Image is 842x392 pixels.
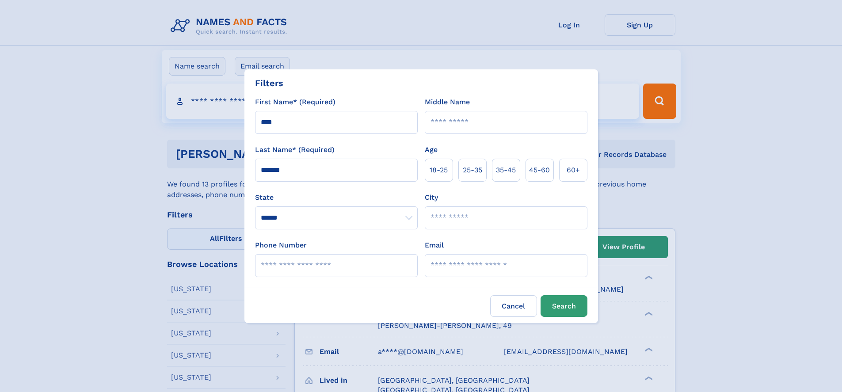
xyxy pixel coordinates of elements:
[255,76,283,90] div: Filters
[425,97,470,107] label: Middle Name
[255,97,335,107] label: First Name* (Required)
[567,165,580,175] span: 60+
[255,240,307,251] label: Phone Number
[255,145,335,155] label: Last Name* (Required)
[490,295,537,317] label: Cancel
[529,165,550,175] span: 45‑60
[463,165,482,175] span: 25‑35
[430,165,448,175] span: 18‑25
[496,165,516,175] span: 35‑45
[425,145,438,155] label: Age
[425,192,438,203] label: City
[541,295,587,317] button: Search
[255,192,418,203] label: State
[425,240,444,251] label: Email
